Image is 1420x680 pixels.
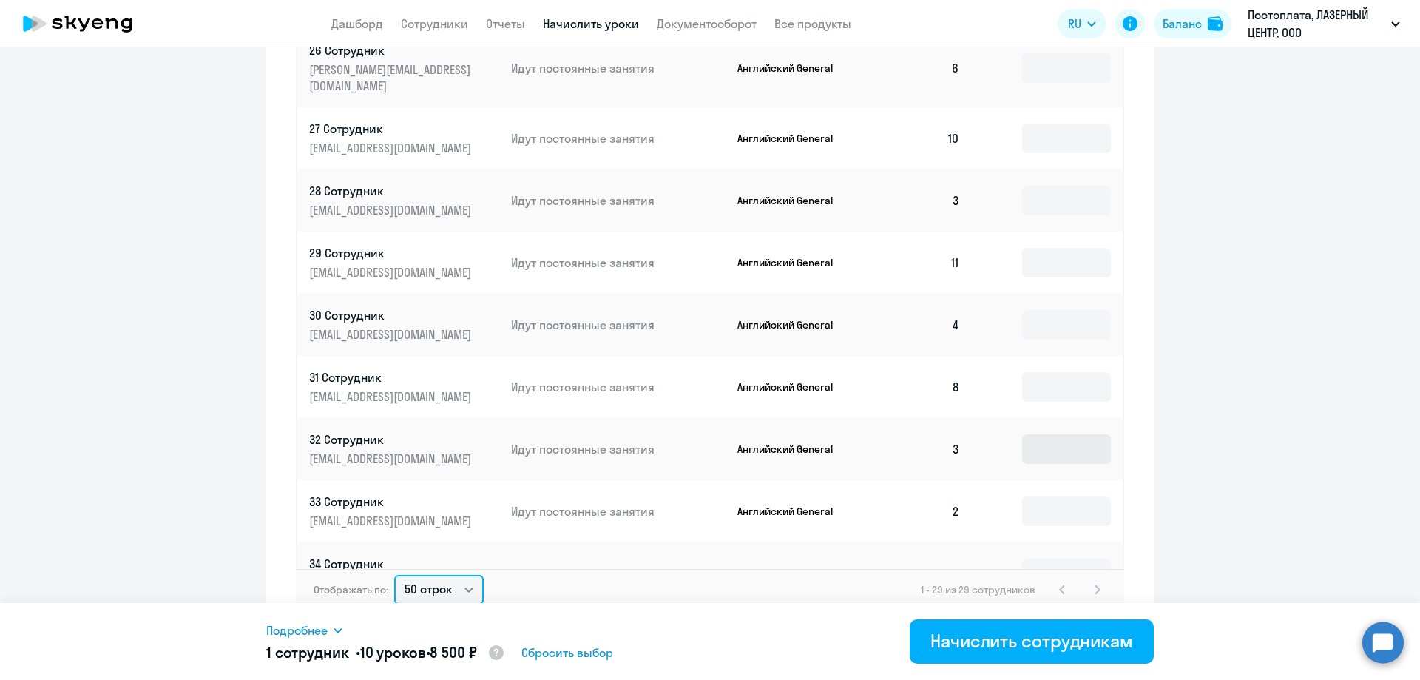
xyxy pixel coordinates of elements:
a: Все продукты [774,16,851,31]
a: 34 Сотрудник[EMAIL_ADDRESS][DOMAIN_NAME] [309,556,499,591]
p: Английский General [737,442,848,456]
td: 4 [868,294,972,356]
span: 8 500 ₽ [430,643,476,662]
p: Английский General [737,380,848,394]
a: 29 Сотрудник[EMAIL_ADDRESS][DOMAIN_NAME] [309,245,499,280]
a: 31 Сотрудник[EMAIL_ADDRESS][DOMAIN_NAME] [309,369,499,405]
td: 2 [868,480,972,542]
a: Дашборд [331,16,383,31]
p: 31 Сотрудник [309,369,475,386]
a: Начислить уроки [543,16,639,31]
p: [EMAIL_ADDRESS][DOMAIN_NAME] [309,326,475,343]
p: Идут постоянные занятия [511,130,726,147]
p: Идут постоянные занятия [511,255,726,271]
h5: 1 сотрудник • • [266,642,505,664]
a: Документооборот [657,16,757,31]
span: RU [1068,15,1081,33]
div: Начислить сотрудникам [930,629,1133,653]
p: Идут постоянные занятия [511,503,726,519]
p: [EMAIL_ADDRESS][DOMAIN_NAME] [309,388,475,405]
div: Баланс [1163,15,1202,33]
p: 29 Сотрудник [309,245,475,261]
a: Сотрудники [401,16,468,31]
p: Постоплата, ЛАЗЕРНЫЙ ЦЕНТР, ООО [1248,6,1385,41]
p: Английский General [737,567,848,580]
p: Английский General [737,132,848,145]
p: 26 Сотрудник [309,42,475,58]
p: 32 Сотрудник [309,431,475,448]
p: 27 Сотрудник [309,121,475,137]
a: Отчеты [486,16,525,31]
span: Сбросить выбор [521,644,613,662]
p: Английский General [737,505,848,518]
p: [EMAIL_ADDRESS][DOMAIN_NAME] [309,451,475,467]
p: Идут постоянные занятия [511,60,726,76]
p: Английский General [737,194,848,207]
p: [EMAIL_ADDRESS][DOMAIN_NAME] [309,140,475,156]
a: 30 Сотрудник[EMAIL_ADDRESS][DOMAIN_NAME] [309,307,499,343]
span: 10 уроков [360,643,426,662]
a: 28 Сотрудник[EMAIL_ADDRESS][DOMAIN_NAME] [309,183,499,218]
td: 3 [868,169,972,232]
button: Балансbalance [1154,9,1231,38]
p: Идут постоянные занятия [511,192,726,209]
p: [EMAIL_ADDRESS][DOMAIN_NAME] [309,264,475,280]
p: Английский General [737,318,848,331]
span: Отображать по: [314,583,388,596]
td: 10 [868,107,972,169]
p: Идут постоянные занятия [511,379,726,395]
p: 30 Сотрудник [309,307,475,323]
a: 33 Сотрудник[EMAIL_ADDRESS][DOMAIN_NAME] [309,494,499,529]
td: 11 [868,232,972,294]
p: Идут постоянные занятия [511,441,726,457]
button: Начислить сотрудникам [910,619,1154,664]
p: 28 Сотрудник [309,183,475,199]
p: Английский General [737,61,848,75]
p: 33 Сотрудник [309,494,475,510]
p: [EMAIL_ADDRESS][DOMAIN_NAME] [309,202,475,218]
a: 26 Сотрудник[PERSON_NAME][EMAIL_ADDRESS][DOMAIN_NAME] [309,42,499,94]
td: 3 [868,418,972,480]
td: 8 [868,356,972,418]
img: balance [1208,16,1223,31]
p: [PERSON_NAME][EMAIL_ADDRESS][DOMAIN_NAME] [309,61,475,94]
p: Английский General [737,256,848,269]
span: Подробнее [266,622,328,639]
p: Идут постоянные занятия [511,565,726,582]
button: RU [1058,9,1106,38]
p: Идут постоянные занятия [511,317,726,333]
a: 27 Сотрудник[EMAIL_ADDRESS][DOMAIN_NAME] [309,121,499,156]
p: [EMAIL_ADDRESS][DOMAIN_NAME] [309,513,475,529]
p: 34 Сотрудник [309,556,475,572]
td: 6 [868,29,972,107]
a: 32 Сотрудник[EMAIL_ADDRESS][DOMAIN_NAME] [309,431,499,467]
button: Постоплата, ЛАЗЕРНЫЙ ЦЕНТР, ООО [1240,6,1407,41]
span: 1 - 29 из 29 сотрудников [921,583,1035,596]
td: 2 [868,542,972,605]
